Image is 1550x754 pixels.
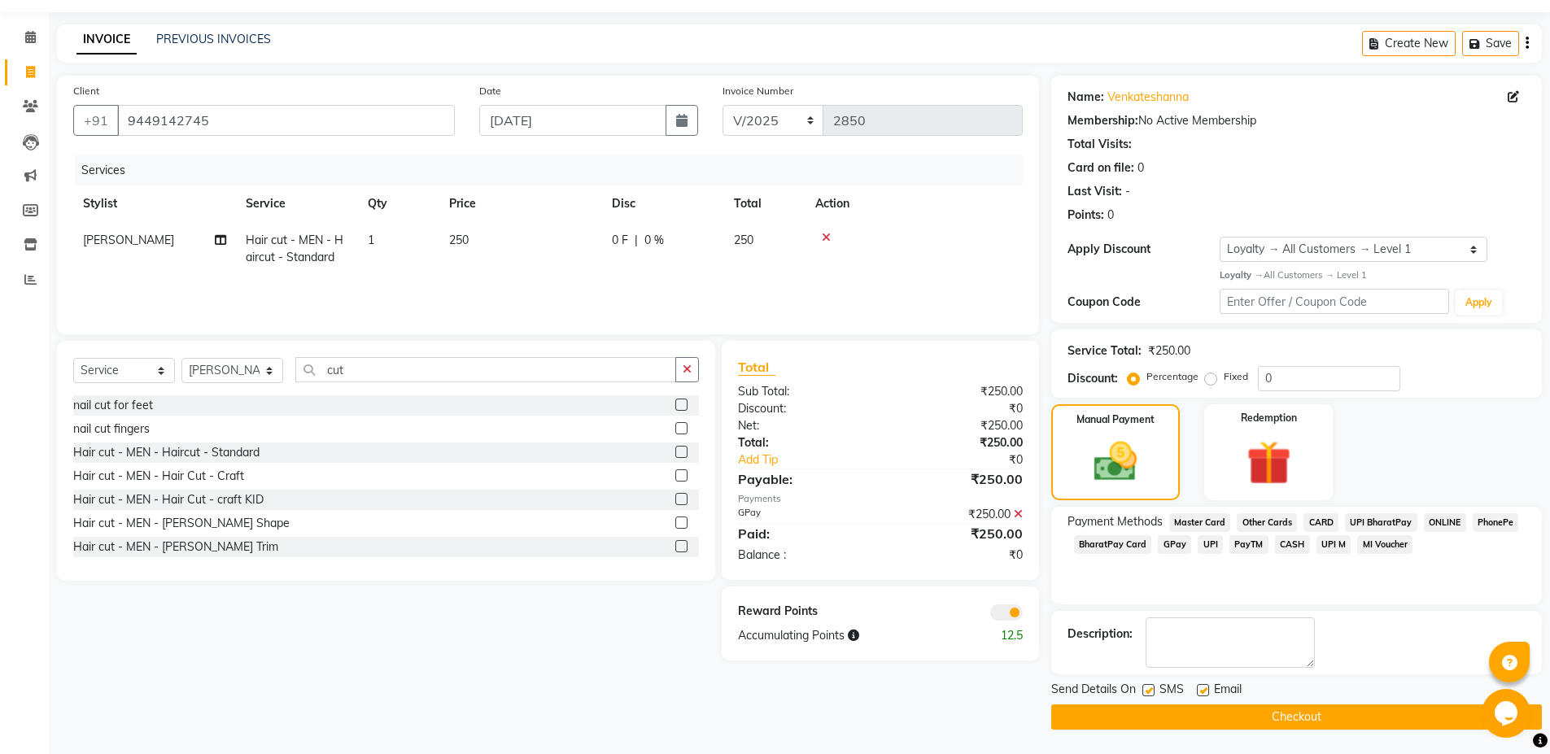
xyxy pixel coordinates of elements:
div: Service Total: [1068,342,1142,360]
div: ₹0 [906,451,1035,469]
span: Total [738,359,775,376]
input: Search or Scan [295,357,676,382]
span: PhonePe [1473,513,1519,532]
div: No Active Membership [1068,112,1526,129]
span: GPay [1158,535,1191,554]
strong: Loyalty → [1220,269,1263,281]
button: +91 [73,105,119,136]
input: Search by Name/Mobile/Email/Code [117,105,455,136]
span: Payment Methods [1068,513,1163,530]
div: Coupon Code [1068,294,1220,311]
span: PayTM [1229,535,1268,554]
label: Date [479,84,501,98]
img: _cash.svg [1081,437,1150,486]
div: Hair cut - MEN - [PERSON_NAME] Shape [73,515,290,532]
div: ₹250.00 [880,524,1035,543]
div: Hair cut - MEN - [PERSON_NAME] Trim [73,538,278,556]
span: 250 [734,233,753,247]
span: Send Details On [1051,681,1136,701]
div: 0 [1137,159,1144,177]
button: Apply [1456,290,1502,315]
div: Total Visits: [1068,136,1132,153]
span: Other Cards [1237,513,1297,532]
div: ₹0 [880,547,1035,564]
span: SMS [1159,681,1184,701]
span: CASH [1275,535,1310,554]
label: Percentage [1146,369,1199,384]
label: Manual Payment [1076,412,1155,427]
div: ₹250.00 [880,506,1035,523]
div: Last Visit: [1068,183,1122,200]
label: Client [73,84,99,98]
div: ₹0 [880,400,1035,417]
button: Checkout [1051,704,1542,730]
span: Hair cut - MEN - Haircut - Standard [246,233,343,264]
a: PREVIOUS INVOICES [156,32,271,46]
div: Hair cut - MEN - Hair Cut - Craft [73,468,244,485]
div: 12.5 [958,627,1035,644]
label: Invoice Number [723,84,793,98]
div: Balance : [726,547,880,564]
button: Create New [1362,31,1456,56]
img: _gift.svg [1233,435,1305,490]
div: 0 [1107,207,1114,224]
div: nail cut fingers [73,421,150,438]
div: Reward Points [726,603,880,621]
span: ONLINE [1424,513,1466,532]
span: [PERSON_NAME] [83,233,174,247]
div: ₹250.00 [880,383,1035,400]
div: nail cut for feet [73,397,153,414]
span: UPI BharatPay [1345,513,1417,532]
span: UPI M [1316,535,1351,554]
span: 250 [449,233,469,247]
th: Disc [602,185,724,222]
th: Price [439,185,602,222]
div: Card on file: [1068,159,1134,177]
th: Service [236,185,358,222]
a: Venkateshanna [1107,89,1189,106]
div: GPay [726,506,880,523]
span: 1 [368,233,374,247]
div: Apply Discount [1068,241,1220,258]
div: ₹250.00 [880,417,1035,434]
a: INVOICE [76,25,137,54]
div: Payments [738,492,1022,506]
div: Total: [726,434,880,451]
div: Sub Total: [726,383,880,400]
div: - [1125,183,1130,200]
span: 0 % [644,232,664,249]
div: Services [75,155,1035,185]
span: CARD [1303,513,1338,532]
div: Discount: [1068,370,1118,387]
div: Paid: [726,524,880,543]
div: Hair cut - MEN - Haircut - Standard [73,444,260,461]
th: Qty [358,185,439,222]
div: Net: [726,417,880,434]
span: Email [1214,681,1242,701]
div: ₹250.00 [1148,342,1190,360]
div: Payable: [726,469,880,489]
button: Save [1462,31,1519,56]
th: Stylist [73,185,236,222]
th: Action [806,185,1023,222]
div: Description: [1068,625,1133,643]
iframe: chat widget [1482,689,1534,738]
div: ₹250.00 [880,469,1035,489]
div: Hair cut - MEN - Hair Cut - craft KID [73,491,264,508]
span: | [635,232,638,249]
label: Redemption [1241,411,1297,425]
div: Membership: [1068,112,1138,129]
label: Fixed [1224,369,1248,384]
div: Accumulating Points [726,627,957,644]
a: Add Tip [726,451,906,469]
span: UPI [1198,535,1223,554]
span: 0 F [612,232,628,249]
div: All Customers → Level 1 [1220,268,1526,282]
span: MI Voucher [1357,535,1412,554]
span: Master Card [1169,513,1231,532]
span: BharatPay Card [1074,535,1152,554]
div: Name: [1068,89,1104,106]
input: Enter Offer / Coupon Code [1220,289,1449,314]
div: ₹250.00 [880,434,1035,451]
th: Total [724,185,806,222]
